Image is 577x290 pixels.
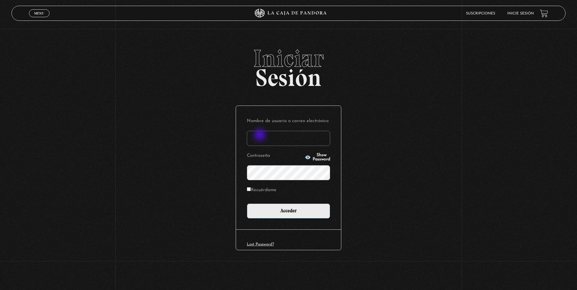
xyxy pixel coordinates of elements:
[507,12,534,15] a: Inicie sesión
[11,46,566,71] span: Iniciar
[466,12,495,15] a: Suscripciones
[540,9,548,17] a: View your shopping cart
[32,17,46,21] span: Cerrar
[313,153,330,162] span: Show Password
[34,11,44,15] span: Menu
[247,187,251,191] input: Recuérdame
[247,151,303,161] label: Contraseña
[247,203,330,219] input: Acceder
[247,242,274,246] a: Lost Password?
[305,153,330,162] button: Show Password
[247,117,330,126] label: Nombre de usuario o correo electrónico
[11,46,566,85] h2: Sesión
[247,186,276,195] label: Recuérdame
